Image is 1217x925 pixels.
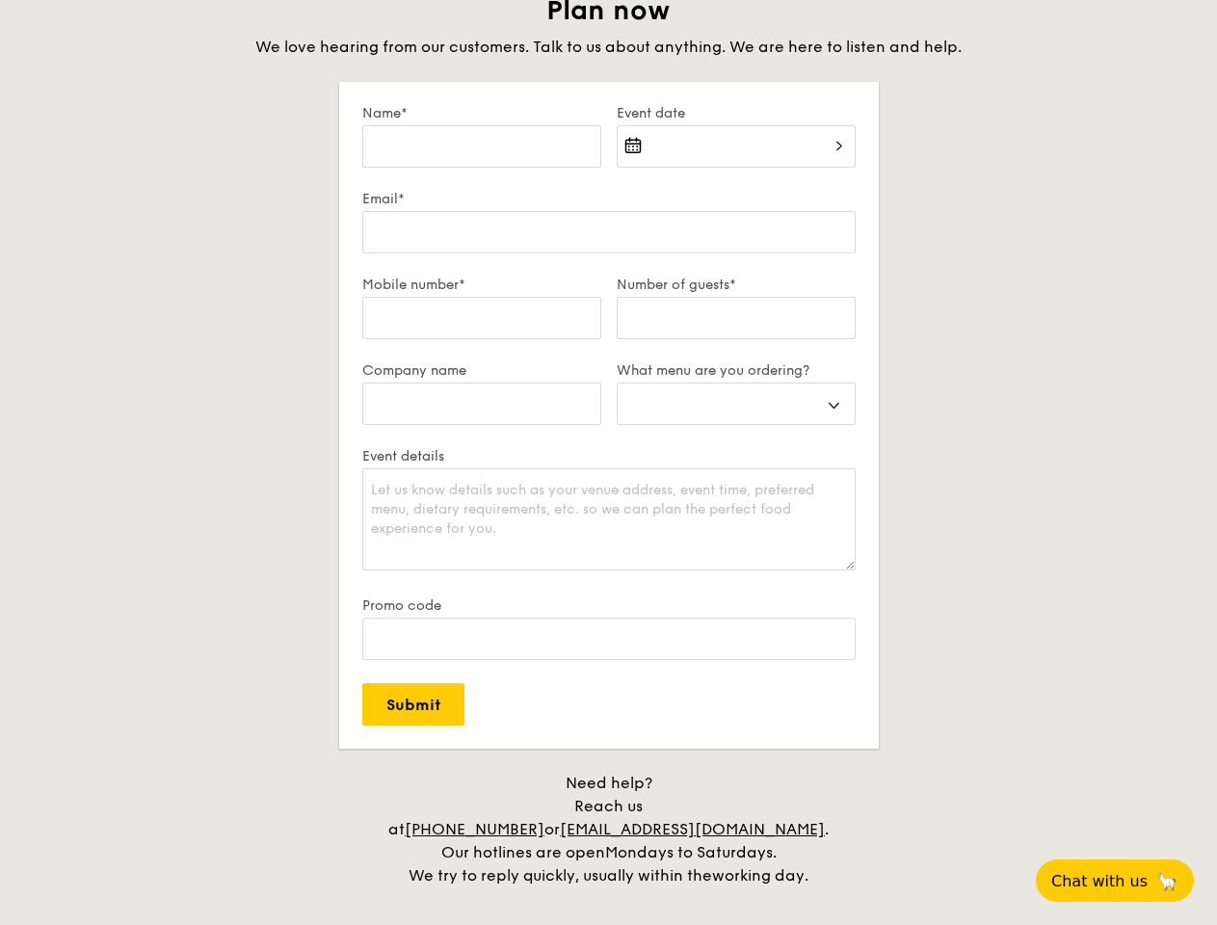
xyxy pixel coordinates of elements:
[617,362,856,379] label: What menu are you ordering?
[1155,870,1178,892] span: 🦙
[362,448,856,464] label: Event details
[1051,872,1148,890] span: Chat with us
[362,191,856,207] label: Email*
[617,277,856,293] label: Number of guests*
[362,468,856,570] textarea: Let us know details such as your venue address, event time, preferred menu, dietary requirements,...
[617,105,856,121] label: Event date
[560,820,825,838] a: [EMAIL_ADDRESS][DOMAIN_NAME]
[362,105,601,121] label: Name*
[255,38,962,56] span: We love hearing from our customers. Talk to us about anything. We are here to listen and help.
[605,843,777,861] span: Mondays to Saturdays.
[362,277,601,293] label: Mobile number*
[362,362,601,379] label: Company name
[405,820,544,838] a: [PHONE_NUMBER]
[712,866,808,885] span: working day.
[1036,859,1194,902] button: Chat with us🦙
[368,772,850,887] div: Need help? Reach us at or . Our hotlines are open We try to reply quickly, usually within the
[362,683,464,726] input: Submit
[362,597,856,614] label: Promo code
